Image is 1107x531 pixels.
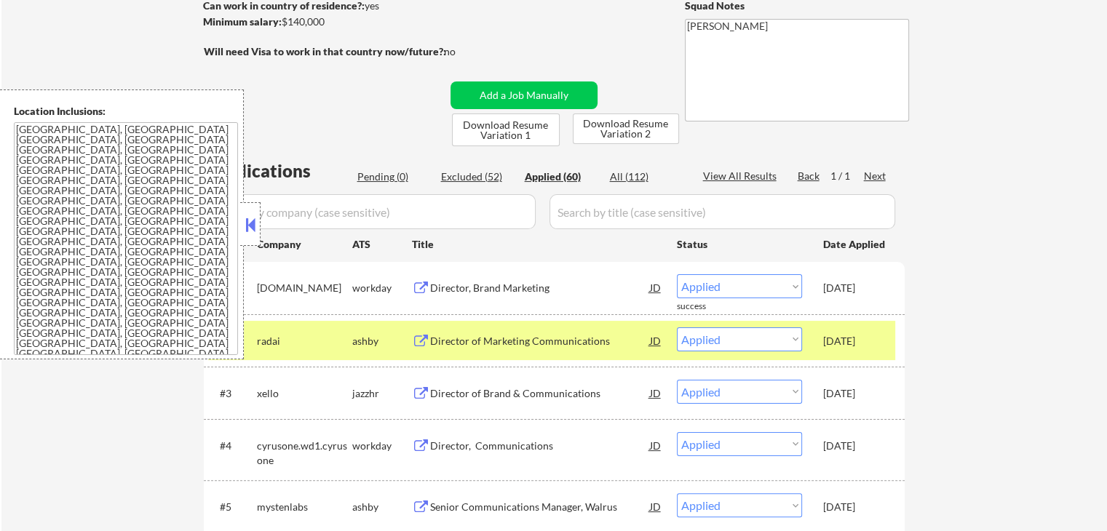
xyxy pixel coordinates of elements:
div: Back [798,169,821,183]
div: radai [257,334,352,348]
div: [DATE] [823,500,887,514]
div: JD [648,380,663,406]
div: All (112) [610,169,683,184]
div: workday [352,439,412,453]
div: 1 / 1 [830,169,864,183]
div: #4 [220,439,245,453]
div: ashby [352,334,412,348]
div: Next [864,169,887,183]
div: Director, Communications [430,439,650,453]
div: cyrusone.wd1.cyrusone [257,439,352,467]
div: [DOMAIN_NAME] [257,281,352,295]
div: workday [352,281,412,295]
div: #3 [220,386,245,401]
input: Search by title (case sensitive) [549,194,895,229]
div: JD [648,327,663,354]
div: JD [648,432,663,458]
div: Status [677,231,802,257]
button: Download Resume Variation 2 [573,113,679,144]
div: Excluded (52) [441,169,514,184]
div: View All Results [703,169,781,183]
div: Title [412,237,663,252]
div: Pending (0) [357,169,430,184]
div: ATS [352,237,412,252]
div: success [677,300,735,313]
div: [DATE] [823,334,887,348]
div: jazzhr [352,386,412,401]
input: Search by company (case sensitive) [208,194,536,229]
div: Applications [208,162,352,180]
div: Director of Brand & Communications [430,386,650,401]
div: [DATE] [823,281,887,295]
strong: Will need Visa to work in that country now/future?: [204,45,446,57]
div: mystenlabs [257,500,352,514]
div: JD [648,493,663,519]
div: [DATE] [823,386,887,401]
div: $140,000 [203,15,445,29]
div: JD [648,274,663,300]
div: Senior Communications Manager, Walrus [430,500,650,514]
button: Add a Job Manually [451,81,598,109]
div: #5 [220,500,245,514]
div: Applied (60) [525,169,598,184]
div: Company [257,237,352,252]
div: [DATE] [823,439,887,453]
strong: Minimum salary: [203,15,282,28]
div: Director, Brand Marketing [430,281,650,295]
div: no [444,44,485,59]
div: ashby [352,500,412,514]
button: Download Resume Variation 1 [452,113,560,146]
div: Date Applied [823,237,887,252]
div: Director of Marketing Communications [430,334,650,348]
div: Location Inclusions: [14,104,238,119]
div: xello [257,386,352,401]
